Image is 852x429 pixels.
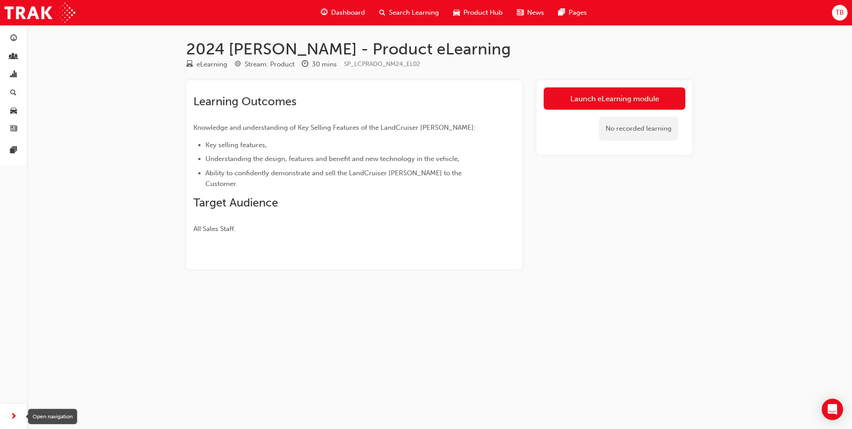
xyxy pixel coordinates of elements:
[453,7,460,18] span: car-icon
[10,125,17,133] span: news-icon
[314,4,372,22] a: guage-iconDashboard
[551,4,594,22] a: pages-iconPages
[186,39,692,59] h1: 2024 [PERSON_NAME] - Product eLearning
[205,155,459,163] span: Understanding the design, features and benefit and new technology in the vehicle,
[28,409,77,424] div: Open navigation
[527,8,544,18] span: News
[832,5,848,21] button: TB
[10,107,17,115] span: car-icon
[10,411,17,422] span: next-icon
[558,7,565,18] span: pages-icon
[822,399,843,420] div: Open Intercom Messenger
[205,141,267,149] span: Key selling features,
[193,225,236,233] span: All Sales Staff.
[836,8,844,18] span: TB
[569,8,587,18] span: Pages
[331,8,365,18] span: Dashboard
[10,35,17,43] span: guage-icon
[389,8,439,18] span: Search Learning
[446,4,510,22] a: car-iconProduct Hub
[463,8,503,18] span: Product Hub
[193,95,296,108] span: Learning Outcomes
[10,89,16,97] span: search-icon
[302,61,308,69] span: clock-icon
[245,59,295,70] div: Stream: Product
[321,7,328,18] span: guage-icon
[193,196,278,210] span: Target Audience
[186,61,193,69] span: learningResourceType_ELEARNING-icon
[197,59,227,70] div: eLearning
[517,7,524,18] span: news-icon
[10,53,17,61] span: people-icon
[312,59,337,70] div: 30 mins
[193,124,475,132] span: Knowledge and understanding of Key Selling Features of the LandCruiser [PERSON_NAME]:
[372,4,446,22] a: search-iconSearch Learning
[344,60,420,68] span: Learning resource code
[10,147,17,155] span: pages-icon
[205,169,463,188] span: Ability to confidently demonstrate and sell the LandCruiser [PERSON_NAME] to the Customer.
[599,117,678,140] div: No recorded learning
[234,59,295,70] div: Stream
[186,59,227,70] div: Type
[544,87,685,110] a: Launch eLearning module
[302,59,337,70] div: Duration
[379,7,385,18] span: search-icon
[510,4,551,22] a: news-iconNews
[234,61,241,69] span: target-icon
[4,3,75,23] img: Trak
[10,71,17,79] span: chart-icon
